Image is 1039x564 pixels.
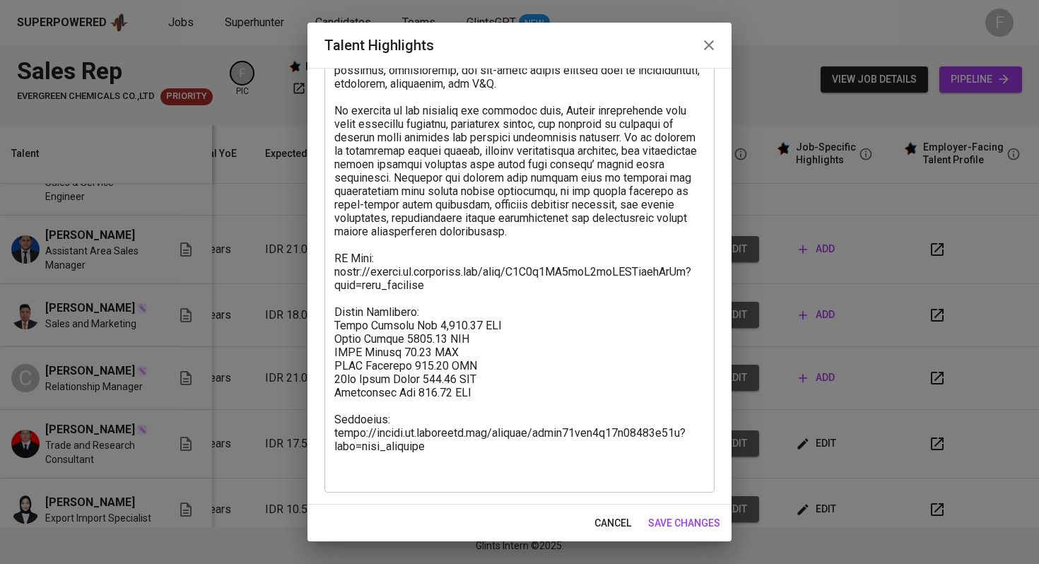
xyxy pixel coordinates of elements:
[324,34,715,57] h2: Talent Highlights
[648,515,720,532] span: save changes
[594,515,631,532] span: cancel
[589,510,637,536] button: cancel
[642,510,726,536] button: save changes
